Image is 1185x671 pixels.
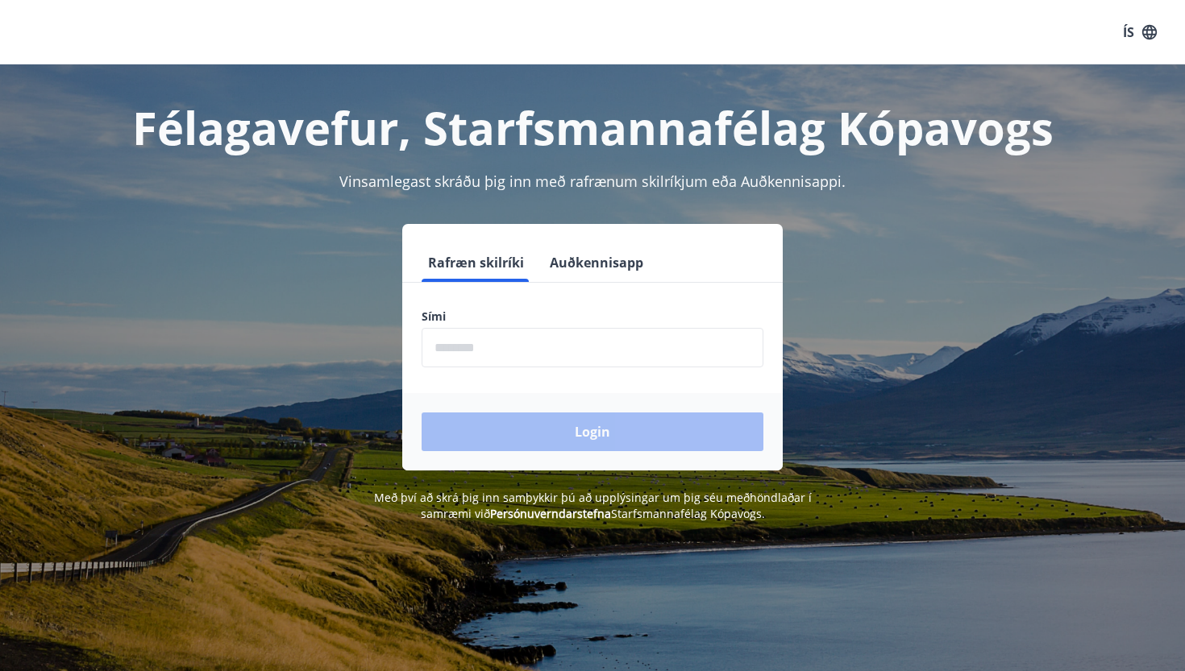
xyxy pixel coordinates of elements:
label: Sími [422,309,763,325]
h1: Félagavefur, Starfsmannafélag Kópavogs [31,97,1154,158]
span: Með því að skrá þig inn samþykkir þú að upplýsingar um þig séu meðhöndlaðar í samræmi við Starfsm... [374,490,812,521]
button: Rafræn skilríki [422,243,530,282]
span: Vinsamlegast skráðu þig inn með rafrænum skilríkjum eða Auðkennisappi. [339,172,846,191]
button: Auðkennisapp [543,243,650,282]
a: Persónuverndarstefna [490,506,611,521]
button: ÍS [1114,18,1166,47]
